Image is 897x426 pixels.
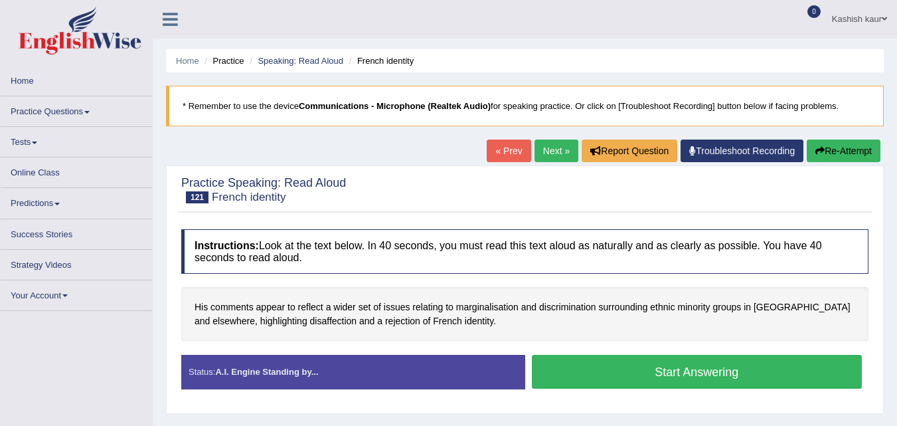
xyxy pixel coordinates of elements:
[1,250,152,276] a: Strategy Videos
[1,280,152,306] a: Your Account
[1,127,152,153] a: Tests
[186,191,208,203] span: 121
[181,287,868,341] div: His comments appear to reflect a wider set of issues relating to marginalisation and discriminati...
[532,355,862,389] button: Start Answering
[582,140,677,162] button: Report Question
[181,355,525,389] div: Status:
[807,140,880,162] button: Re-Attempt
[1,96,152,122] a: Practice Questions
[807,5,821,18] span: 0
[176,56,199,66] a: Home
[1,158,152,183] a: Online Class
[299,101,491,111] b: Communications - Microphone (Realtek Audio)
[181,177,346,203] h2: Practice Speaking: Read Aloud
[166,86,884,126] blockquote: * Remember to use the device for speaking practice. Or click on [Troubleshoot Recording] button b...
[195,240,259,251] b: Instructions:
[212,191,286,203] small: French identity
[534,140,578,162] a: Next »
[487,140,530,162] a: « Prev
[346,54,414,67] li: French identity
[258,56,343,66] a: Speaking: Read Aloud
[181,229,868,274] h4: Look at the text below. In 40 seconds, you must read this text aloud as naturally and as clearly ...
[1,66,152,92] a: Home
[215,367,318,377] strong: A.I. Engine Standing by...
[681,140,803,162] a: Troubleshoot Recording
[1,219,152,245] a: Success Stories
[1,188,152,214] a: Predictions
[201,54,244,67] li: Practice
